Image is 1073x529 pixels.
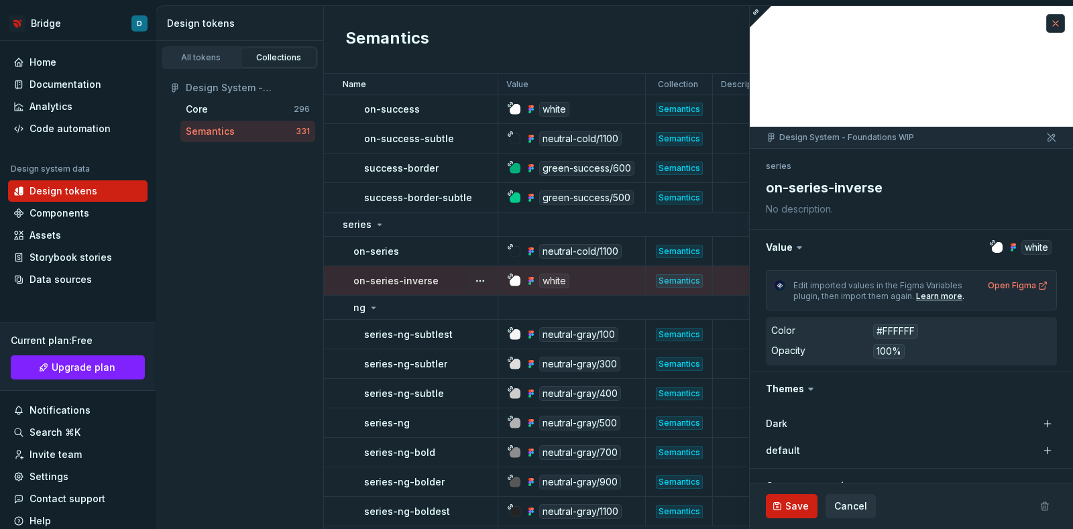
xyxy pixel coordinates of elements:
[345,27,429,52] h2: Semantics
[180,99,315,120] a: Core296
[30,122,111,135] div: Code automation
[656,446,703,459] div: Semantics
[539,416,620,430] div: neutral-gray/500
[766,132,914,143] div: Design System - Foundations WIP
[658,79,698,90] p: Collection
[766,444,800,457] label: default
[873,324,918,339] div: #FFFFFF
[30,251,112,264] div: Storybook stories
[296,126,310,137] div: 331
[364,416,410,430] p: series-ng
[656,132,703,145] div: Semantics
[8,269,148,290] a: Data sources
[31,17,61,30] div: Bridge
[988,280,1048,291] a: Open Figma
[11,164,90,174] div: Design system data
[656,416,703,430] div: Semantics
[343,218,372,231] p: series
[834,499,867,513] span: Cancel
[656,357,703,371] div: Semantics
[8,247,148,268] a: Storybook stories
[656,162,703,175] div: Semantics
[656,475,703,489] div: Semantics
[8,422,148,443] button: Search ⌘K
[30,492,105,506] div: Contact support
[539,244,622,259] div: neutral-cold/1100
[30,470,68,483] div: Settings
[8,52,148,73] a: Home
[294,104,310,115] div: 296
[11,355,145,379] a: Upgrade plan
[771,324,795,337] div: Color
[656,387,703,400] div: Semantics
[364,357,447,371] p: series-ng-subtler
[8,488,148,510] button: Contact support
[539,475,621,489] div: neutral-gray/900
[353,301,365,314] p: ng
[873,344,905,359] div: 100%
[30,229,61,242] div: Assets
[353,245,399,258] p: on-series
[186,103,208,116] div: Core
[11,334,145,347] div: Current plan : Free
[364,328,453,341] p: series-ng-subtlest
[916,291,962,302] div: Learn more
[30,100,72,113] div: Analytics
[766,417,787,430] label: Dark
[8,74,148,95] a: Documentation
[8,202,148,224] a: Components
[785,499,809,513] span: Save
[8,466,148,487] a: Settings
[364,505,450,518] p: series-ng-boldest
[656,191,703,204] div: Semantics
[364,475,445,489] p: series-ng-bolder
[8,180,148,202] a: Design tokens
[364,387,444,400] p: series-ng-subtle
[8,96,148,117] a: Analytics
[30,207,89,220] div: Components
[539,274,569,288] div: white
[771,344,805,357] div: Opacity
[8,118,148,139] a: Code automation
[364,103,420,116] p: on-success
[343,79,366,90] p: Name
[766,494,817,518] button: Save
[8,400,148,421] button: Notifications
[137,18,142,29] div: D
[8,444,148,465] a: Invite team
[721,79,767,90] p: Description
[826,494,876,518] button: Cancel
[364,191,472,204] p: success-border-subtle
[353,274,439,288] p: on-series-inverse
[186,81,310,95] div: Design System - Foundations WIP
[763,176,1054,200] textarea: on-series-inverse
[656,245,703,258] div: Semantics
[656,274,703,288] div: Semantics
[793,280,964,301] span: Edit imported values in the Figma Variables plugin, then import them again.
[180,121,315,142] button: Semantics331
[539,386,621,401] div: neutral-gray/400
[245,52,313,63] div: Collections
[506,79,528,90] p: Value
[30,426,80,439] div: Search ⌘K
[539,504,622,519] div: neutral-gray/1100
[364,132,454,145] p: on-success-subtle
[30,273,92,286] div: Data sources
[539,102,569,117] div: white
[539,190,634,205] div: green-success/500
[656,328,703,341] div: Semantics
[364,446,435,459] p: series-ng-bold
[656,103,703,116] div: Semantics
[539,445,621,460] div: neutral-gray/700
[8,225,148,246] a: Assets
[539,327,618,342] div: neutral-gray/100
[539,131,622,146] div: neutral-cold/1100
[30,184,97,198] div: Design tokens
[30,404,91,417] div: Notifications
[656,505,703,518] div: Semantics
[186,125,235,138] div: Semantics
[30,514,51,528] div: Help
[30,78,101,91] div: Documentation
